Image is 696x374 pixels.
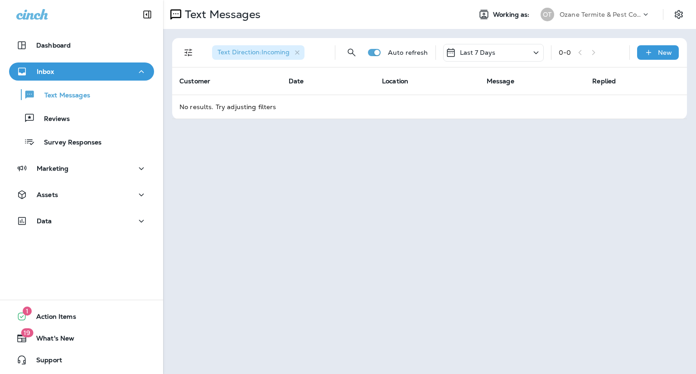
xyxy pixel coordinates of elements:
[9,329,154,347] button: 19What's New
[9,109,154,128] button: Reviews
[382,77,408,85] span: Location
[27,356,62,367] span: Support
[21,328,33,337] span: 19
[179,77,210,85] span: Customer
[35,115,70,124] p: Reviews
[9,212,154,230] button: Data
[388,49,428,56] p: Auto refresh
[217,48,290,56] span: Text Direction : Incoming
[9,62,154,81] button: Inbox
[179,43,198,62] button: Filters
[135,5,160,24] button: Collapse Sidebar
[35,91,90,100] p: Text Messages
[487,77,514,85] span: Message
[37,217,52,225] p: Data
[592,77,616,85] span: Replied
[560,11,641,18] p: Ozane Termite & Pest Control
[35,139,101,147] p: Survey Responses
[343,43,361,62] button: Search Messages
[36,42,71,49] p: Dashboard
[37,165,68,172] p: Marketing
[9,36,154,54] button: Dashboard
[658,49,672,56] p: New
[460,49,496,56] p: Last 7 Days
[9,132,154,151] button: Survey Responses
[172,95,687,119] td: No results. Try adjusting filters
[559,49,571,56] div: 0 - 0
[9,307,154,326] button: 1Action Items
[289,77,304,85] span: Date
[9,351,154,369] button: Support
[9,186,154,204] button: Assets
[27,313,76,324] span: Action Items
[37,191,58,198] p: Assets
[9,159,154,177] button: Marketing
[212,45,304,60] div: Text Direction:Incoming
[37,68,54,75] p: Inbox
[27,335,74,345] span: What's New
[9,85,154,104] button: Text Messages
[493,11,532,19] span: Working as:
[671,6,687,23] button: Settings
[23,307,32,316] span: 1
[181,8,261,21] p: Text Messages
[541,8,554,21] div: OT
